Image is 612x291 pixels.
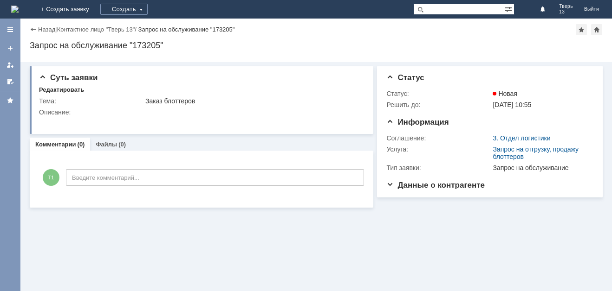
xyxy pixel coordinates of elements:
div: Сделать домашней страницей [591,24,602,35]
div: Добавить в избранное [576,24,587,35]
div: Статус: [386,90,491,97]
div: Запрос на обслуживание [493,164,589,171]
span: Новая [493,90,517,97]
a: Контактное лицо "Тверь 13" [57,26,135,33]
div: Тип заявки: [386,164,491,171]
a: Файлы [96,141,117,148]
div: (0) [118,141,126,148]
span: Расширенный поиск [505,4,514,13]
span: Статус [386,73,424,82]
div: Создать [100,4,148,15]
div: Соглашение: [386,134,491,142]
a: Мои согласования [3,74,18,89]
div: / [57,26,138,33]
a: 3. Отдел логистики [493,134,550,142]
div: Услуга: [386,145,491,153]
div: Тема: [39,97,143,105]
div: Запрос на обслуживание "173205" [138,26,235,33]
a: Перейти на домашнюю страницу [11,6,19,13]
span: 13 [559,9,573,15]
a: Запрос на отгрузку, продажу блоттеров [493,145,579,160]
a: Комментарии [35,141,76,148]
span: [DATE] 10:55 [493,101,531,108]
a: Мои заявки [3,57,18,72]
div: Решить до: [386,101,491,108]
span: Тверь [559,4,573,9]
a: Создать заявку [3,41,18,56]
div: Описание: [39,108,363,116]
span: Суть заявки [39,73,98,82]
div: Редактировать [39,86,84,94]
div: (0) [78,141,85,148]
span: Информация [386,118,449,127]
span: Т1 [43,169,59,186]
a: Назад [38,26,55,33]
div: | [55,25,57,32]
span: Данные о контрагенте [386,181,485,190]
div: Заказ блоттеров [145,97,361,105]
img: logo [11,6,19,13]
div: Запрос на обслуживание "173205" [30,41,603,50]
